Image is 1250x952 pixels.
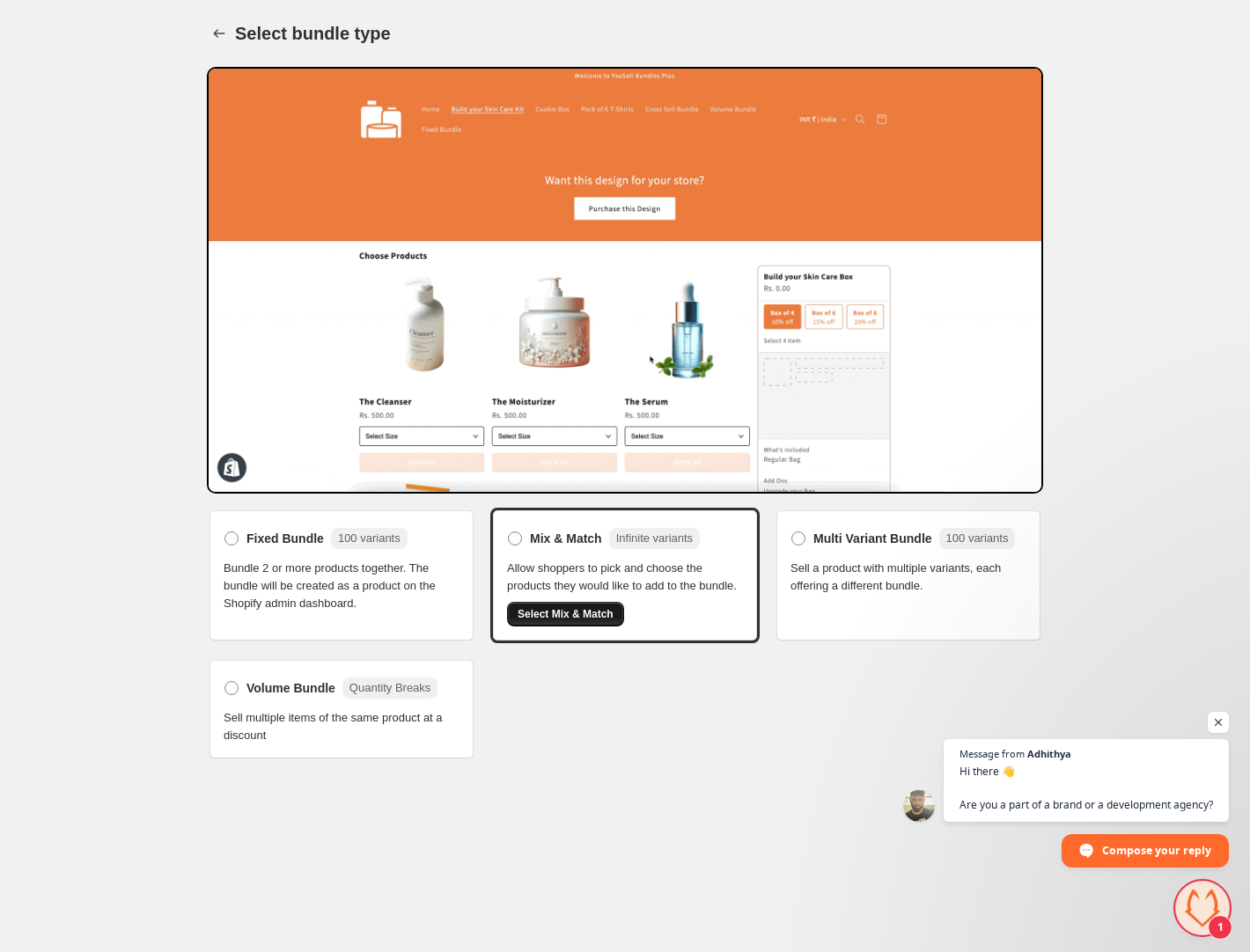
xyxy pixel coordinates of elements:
span: Volume Bundle [246,679,335,697]
span: Allow shoppers to pick and choose the products they would like to add to the bundle. [507,560,743,595]
span: Quantity Breaks [349,681,431,694]
span: 100 variants [338,531,401,545]
button: Back [207,21,232,46]
h1: Select bundle type [235,23,391,44]
span: 1 [1208,915,1232,940]
span: Bundle 2 or more products together. The bundle will be created as a product on the Shopify admin ... [224,560,460,612]
span: Sell a product with multiple variants, each offering a different bundle. [790,560,1026,595]
span: 100 variants [946,531,1009,545]
button: Select Mix & Match [507,602,624,626]
span: Select Mix & Match [518,607,614,621]
div: Open chat [1176,882,1229,934]
span: Fixed Bundle [246,530,324,547]
span: Sell multiple items of the same product at a discount [224,709,460,744]
span: Mix & Match [530,530,602,547]
img: Bundle Preview [207,67,1043,494]
span: Adhithya [1027,749,1071,758]
span: Infinite variants [616,531,693,545]
span: Multi Variant Bundle [813,530,932,547]
span: Message from [960,749,1025,758]
span: Hi there 👋 Are you a part of a brand or a development agency? [960,763,1213,813]
span: Compose your reply [1102,835,1211,866]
